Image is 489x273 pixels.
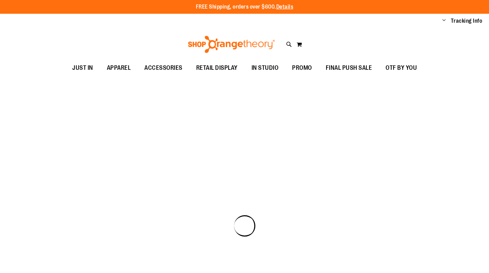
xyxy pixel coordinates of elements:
a: APPAREL [100,60,138,76]
button: Account menu [442,18,446,24]
a: FINAL PUSH SALE [319,60,379,76]
a: OTF BY YOU [379,60,424,76]
a: ACCESSORIES [137,60,189,76]
span: IN STUDIO [252,60,279,76]
p: FREE Shipping, orders over $600. [196,3,293,11]
span: RETAIL DISPLAY [196,60,238,76]
a: PROMO [285,60,319,76]
span: PROMO [292,60,312,76]
span: OTF BY YOU [386,60,417,76]
a: IN STUDIO [245,60,286,76]
span: FINAL PUSH SALE [326,60,372,76]
a: Details [276,4,293,10]
span: JUST IN [72,60,93,76]
a: JUST IN [65,60,100,76]
span: APPAREL [107,60,131,76]
img: Shop Orangetheory [187,36,276,53]
span: ACCESSORIES [144,60,182,76]
a: Tracking Info [451,17,482,25]
a: RETAIL DISPLAY [189,60,245,76]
